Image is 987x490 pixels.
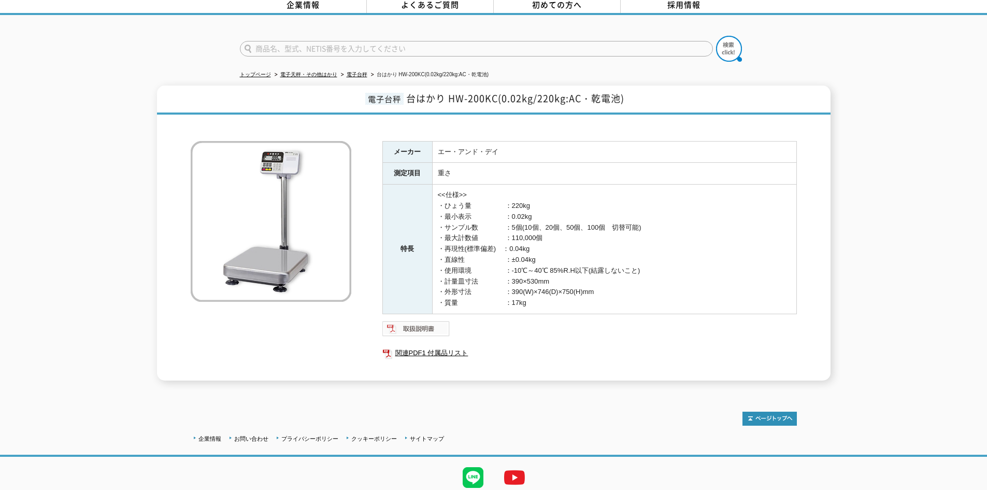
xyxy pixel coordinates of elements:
[382,346,797,360] a: 関連PDF1 付属品リスト
[382,141,432,163] th: メーカー
[240,41,713,57] input: 商品名、型式、NETIS番号を入力してください
[382,163,432,185] th: 測定項目
[280,72,337,77] a: 電子天秤・その他はかり
[191,141,351,302] img: 台はかり HW-200KC(0.02kg/220kg:AC・乾電池)
[410,436,444,442] a: サイトマップ
[198,436,221,442] a: 企業情報
[234,436,268,442] a: お問い合わせ
[432,163,796,185] td: 重さ
[406,91,624,105] span: 台はかり HW-200KC(0.02kg/220kg:AC・乾電池)
[281,436,338,442] a: プライバシーポリシー
[240,72,271,77] a: トップページ
[369,69,489,80] li: 台はかり HW-200KC(0.02kg/220kg:AC・乾電池)
[382,320,450,337] img: 取扱説明書
[347,72,367,77] a: 電子台秤
[351,436,397,442] a: クッキーポリシー
[742,412,797,426] img: トップページへ
[432,141,796,163] td: エー・アンド・デイ
[432,185,796,314] td: <<仕様>> ・ひょう量 ：220kg ・最小表示 ：0.02kg ・サンプル数 ：5個(10個、20個、50個、100個 切替可能) ・最大計数値 ：110,000個 ・再現性(標準偏差) ：...
[382,327,450,335] a: 取扱説明書
[365,93,404,105] span: 電子台秤
[716,36,742,62] img: btn_search.png
[382,185,432,314] th: 特長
